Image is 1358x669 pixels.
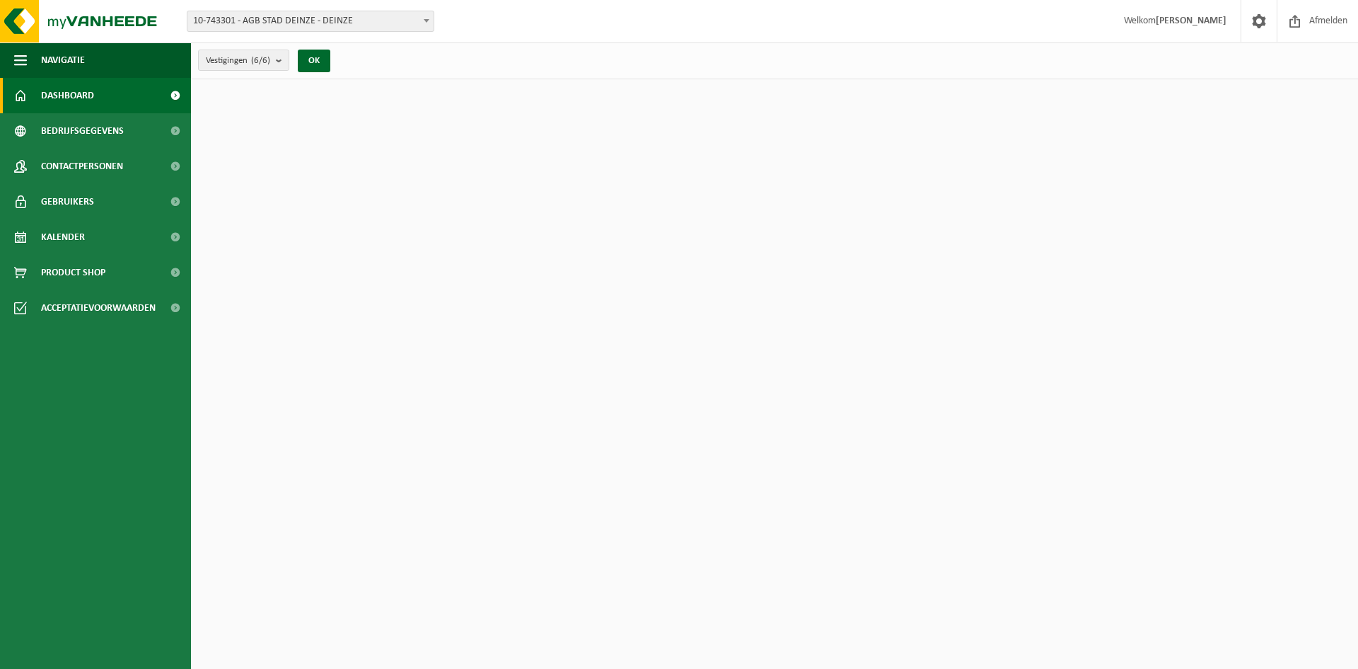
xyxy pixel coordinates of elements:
[187,11,434,31] span: 10-743301 - AGB STAD DEINZE - DEINZE
[41,113,124,149] span: Bedrijfsgegevens
[41,149,123,184] span: Contactpersonen
[206,50,270,72] span: Vestigingen
[41,219,85,255] span: Kalender
[41,290,156,326] span: Acceptatievoorwaarden
[187,11,434,32] span: 10-743301 - AGB STAD DEINZE - DEINZE
[1156,16,1226,26] strong: [PERSON_NAME]
[251,56,270,65] count: (6/6)
[41,255,105,290] span: Product Shop
[298,50,330,72] button: OK
[198,50,289,71] button: Vestigingen(6/6)
[41,184,94,219] span: Gebruikers
[41,78,94,113] span: Dashboard
[41,42,85,78] span: Navigatie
